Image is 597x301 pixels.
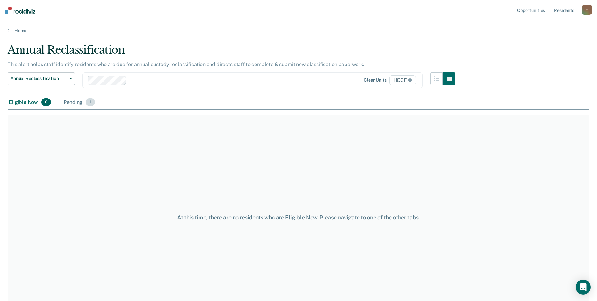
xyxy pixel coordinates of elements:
[62,96,96,110] div: Pending1
[8,72,75,85] button: Annual Reclassification
[364,77,387,83] div: Clear units
[5,7,35,14] img: Recidiviz
[8,61,364,67] p: This alert helps staff identify residents who are due for annual custody reclassification and dir...
[8,28,589,33] a: Home
[10,76,67,81] span: Annual Reclassification
[582,5,592,15] button: t
[389,75,416,85] span: HCCF
[153,214,444,221] div: At this time, there are no residents who are Eligible Now. Please navigate to one of the other tabs.
[8,43,455,61] div: Annual Reclassification
[8,96,52,110] div: Eligible Now0
[576,280,591,295] div: Open Intercom Messenger
[86,98,95,106] span: 1
[41,98,51,106] span: 0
